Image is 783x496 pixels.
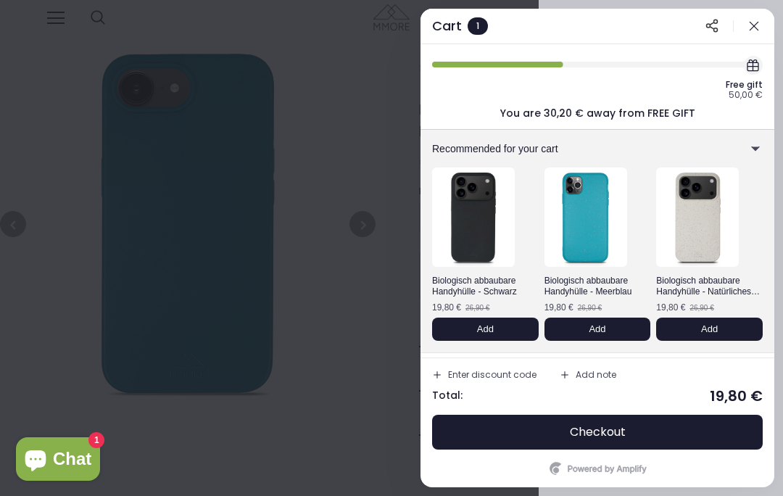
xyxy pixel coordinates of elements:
[465,305,489,312] div: 26,90 €
[710,389,763,403] div: 19,80 €
[578,305,602,312] div: 26,90 €
[432,20,462,33] div: Cart
[589,323,605,335] span: Add
[570,425,626,439] span: Checkout
[432,303,461,312] div: 19,80 €
[576,371,616,379] div: Add note
[432,389,463,402] div: Total:
[544,303,573,312] div: 19,80 €
[554,364,622,386] button: Add note
[544,318,651,341] button: Add
[420,130,774,168] div: Recommended for your cart
[544,276,632,297] span: Biologisch abbaubare Handyhülle - Meerblau
[432,274,539,299] div: Biologisch abbaubare Handyhülle - Schwarz
[12,437,104,484] inbox-online-store-chat: Onlineshop-Chat von Shopify
[500,108,695,118] div: You are 30,20 € away from FREE GIFT
[656,303,685,312] div: 19,80 €
[468,17,488,35] div: 1
[544,274,651,299] div: Biologisch abbaubare Handyhülle - Meerblau
[656,276,760,307] span: Biologisch abbaubare Handyhülle - Natürliches Weiß
[432,415,763,450] button: Checkout
[729,91,763,99] div: 50,00 €
[448,371,536,379] div: Enter discount code
[701,323,718,335] span: Add
[656,318,763,341] button: Add
[432,144,699,154] div: Recommended for your cart
[656,274,763,299] div: Biologisch abbaubare Handyhülle - Natürliches Weiß
[726,80,763,89] div: Free gift
[432,276,517,297] span: Biologisch abbaubare Handyhülle - Schwarz
[689,305,713,312] div: 26,90 €
[432,318,539,341] button: Add
[477,323,494,335] span: Add
[426,364,542,386] button: Enter discount code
